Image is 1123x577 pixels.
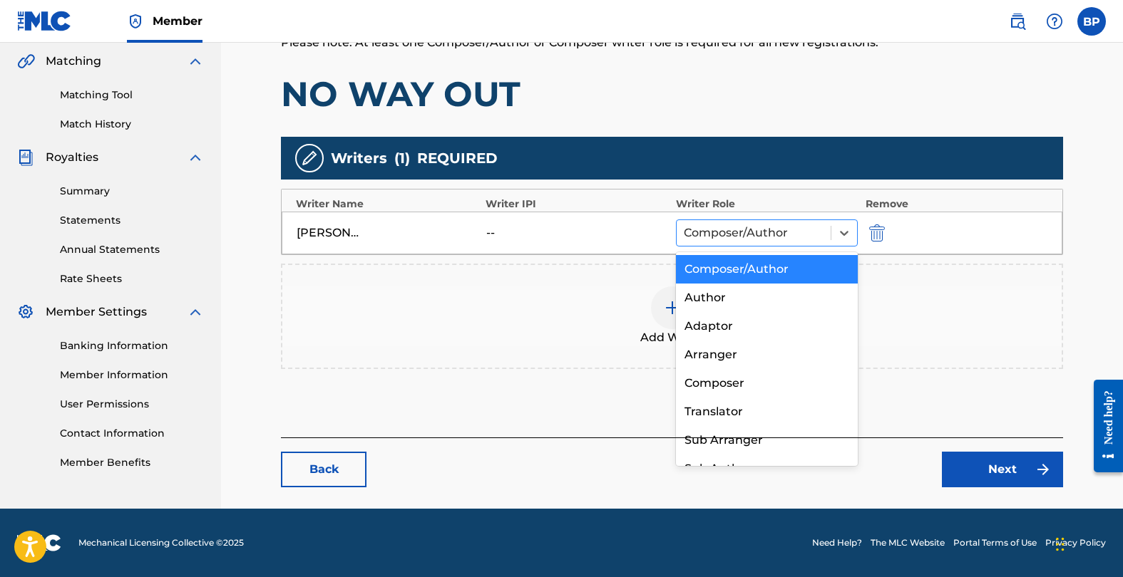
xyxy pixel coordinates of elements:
div: Writer Role [676,197,858,212]
a: Rate Sheets [60,271,204,286]
span: Mechanical Licensing Collective © 2025 [78,536,244,549]
div: Remove [866,197,1048,212]
span: Matching [46,53,101,70]
a: Public Search [1003,7,1032,36]
img: expand [187,53,204,70]
img: expand [187,303,204,321]
a: Statements [60,213,204,228]
img: search [1009,13,1026,30]
div: User Menu [1077,7,1106,36]
a: Contact Information [60,426,204,441]
div: Adaptor [676,312,858,341]
span: ( 1 ) [394,147,410,169]
a: Member Benefits [60,455,204,470]
div: Translator [676,397,858,426]
span: Royalties [46,149,98,166]
span: Writers [331,147,387,169]
span: Member [153,13,202,29]
a: Need Help? [812,536,862,549]
img: logo [17,534,61,551]
a: Banking Information [60,338,204,353]
div: Arranger [676,341,858,369]
a: Member Information [60,368,204,383]
img: 12a2ab48e56ec057fbd8.svg [869,224,885,241]
img: Royalties [17,149,34,166]
a: Summary [60,184,204,199]
a: Match History [60,117,204,132]
div: Composer [676,369,858,397]
div: Drag [1056,523,1065,566]
a: Back [281,452,366,487]
span: Member Settings [46,303,147,321]
a: Next [942,452,1063,487]
img: help [1046,13,1063,30]
a: User Permissions [60,397,204,412]
div: Help [1040,7,1069,36]
a: Privacy Policy [1045,536,1106,549]
span: REQUIRED [417,147,498,169]
img: f7272a7cc735f4ea7f67.svg [1035,461,1052,478]
img: MLC Logo [17,11,72,31]
a: Annual Statements [60,242,204,257]
img: writers [301,150,318,167]
img: Top Rightsholder [127,13,144,30]
img: Matching [17,53,35,70]
img: add [664,299,681,316]
h1: NO WAY OUT [281,73,1063,115]
span: Add Writer [640,329,704,346]
img: Member Settings [17,303,34,321]
div: Composer/Author [676,255,858,284]
a: Portal Terms of Use [953,536,1037,549]
div: Writer IPI [486,197,668,212]
iframe: Resource Center [1083,368,1123,485]
iframe: Chat Widget [1052,509,1123,577]
a: The MLC Website [871,536,945,549]
img: expand [187,149,204,166]
a: Matching Tool [60,88,204,103]
div: Author [676,284,858,312]
div: Writer Name [296,197,478,212]
div: Sub Arranger [676,426,858,454]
